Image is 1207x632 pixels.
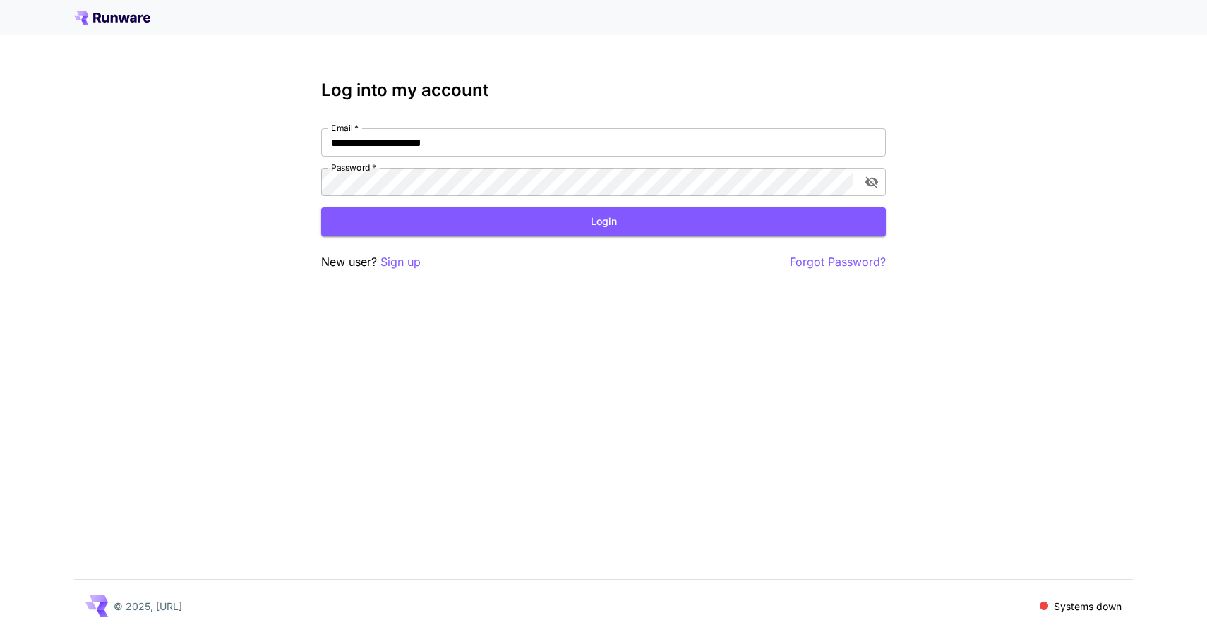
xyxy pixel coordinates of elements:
label: Email [331,122,359,134]
p: New user? [321,253,421,271]
p: © 2025, [URL] [114,599,182,614]
button: toggle password visibility [859,169,884,195]
label: Password [331,162,376,174]
button: Login [321,207,886,236]
h3: Log into my account [321,80,886,100]
p: Systems down [1054,599,1122,614]
button: Forgot Password? [790,253,886,271]
button: Sign up [380,253,421,271]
